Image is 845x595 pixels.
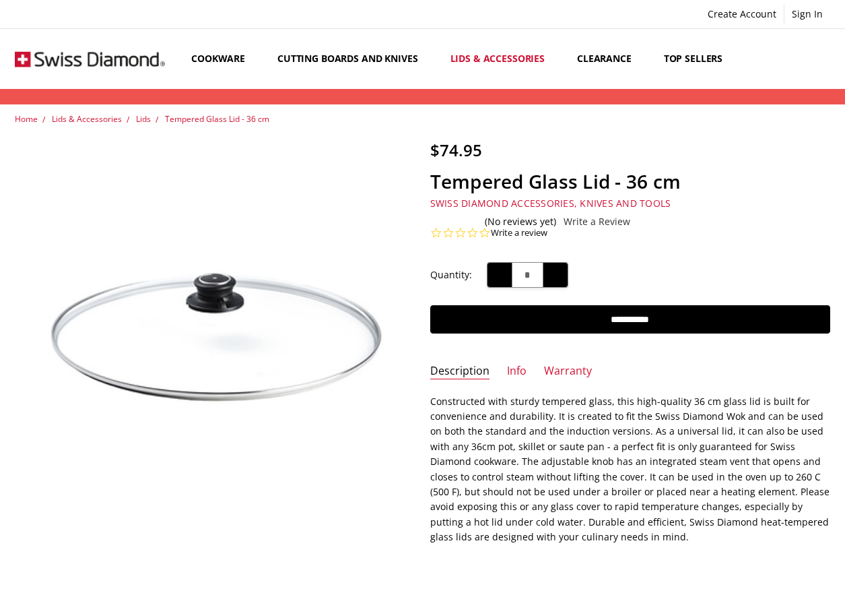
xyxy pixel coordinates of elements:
h1: Tempered Glass Lid - 36 cm [430,170,830,193]
a: Lids & Accessories [52,113,122,125]
a: Write a Review [564,216,630,227]
a: Tempered Glass Lid - 36 cm [165,113,269,125]
a: Lids [136,113,151,125]
a: Info [507,364,527,379]
a: Home [15,113,38,125]
a: Swiss Diamond Accessories, Knives and Tools [430,197,671,210]
a: Cutting boards and knives [266,29,439,89]
a: Tempered Glass Lid - 36 cm [15,140,415,540]
a: Top Sellers [652,29,734,89]
a: Description [430,364,489,379]
a: Create Account [700,5,784,24]
img: Tempered Glass Lid - 36 cm [48,547,49,549]
span: (No reviews yet) [485,216,556,227]
a: Sign In [784,5,830,24]
p: Constructed with sturdy tempered glass, this high-quality 36 cm glass lid is built for convenienc... [430,394,830,545]
img: Free Shipping On Every Order [15,29,164,89]
img: Tempered Glass Lid - 36 cm [15,216,415,465]
a: Warranty [544,364,592,379]
a: Lids & Accessories [439,29,566,89]
a: Write a review [491,227,547,239]
span: $74.95 [430,139,482,161]
label: Quantity: [430,268,472,282]
img: Tempered Glass Lid - 36 cm [44,547,45,549]
a: Clearance [566,29,652,89]
a: Cookware [180,29,266,89]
